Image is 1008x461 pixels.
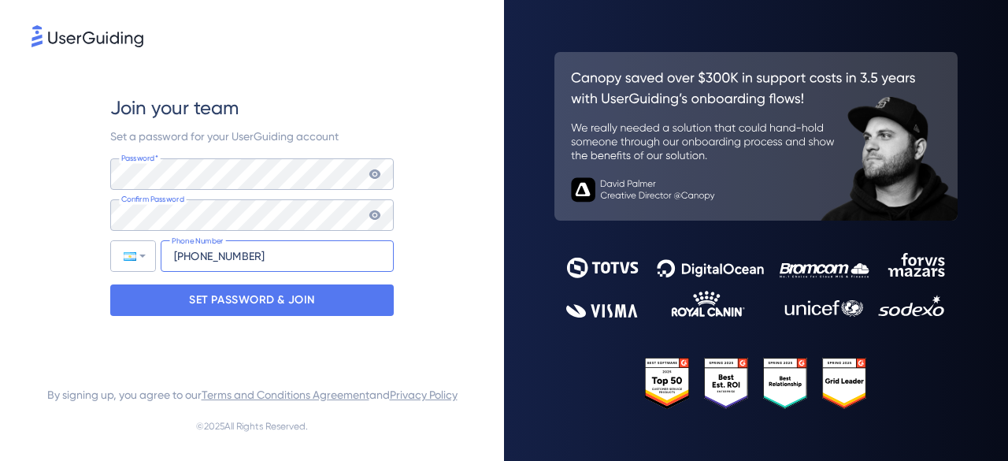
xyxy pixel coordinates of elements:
[202,389,369,401] a: Terms and Conditions Agreement
[390,389,458,401] a: Privacy Policy
[189,288,315,313] p: SET PASSWORD & JOIN
[554,52,958,221] img: 26c0aa7c25a843aed4baddd2b5e0fa68.svg
[31,25,143,47] img: 8faab4ba6bc7696a72372aa768b0286c.svg
[196,417,308,436] span: © 2025 All Rights Reserved.
[110,95,239,121] span: Join your team
[111,241,155,271] div: Argentina: + 54
[645,358,867,408] img: 25303e33045975176eb484905ab012ff.svg
[47,385,458,404] span: By signing up, you agree to our and
[110,130,339,143] span: Set a password for your UserGuiding account
[566,253,945,318] img: 9302ce2ac39453076f5bc0f2f2ca889b.svg
[161,240,394,272] input: Phone Number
